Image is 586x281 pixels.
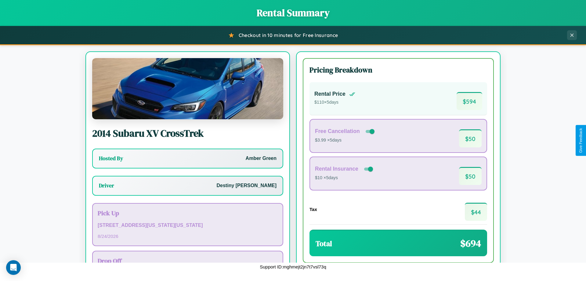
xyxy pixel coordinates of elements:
[579,128,583,153] div: Give Feedback
[315,166,358,172] h4: Rental Insurance
[92,127,283,140] h2: 2014 Subaru XV CrossTrek
[314,98,355,106] p: $ 110 × 5 days
[99,182,114,189] h3: Driver
[460,237,481,250] span: $ 694
[98,256,278,265] h3: Drop Off
[459,129,482,147] span: $ 50
[99,155,123,162] h3: Hosted By
[98,221,278,230] p: [STREET_ADDRESS][US_STATE][US_STATE]
[6,6,580,20] h1: Rental Summary
[457,92,482,110] span: $ 594
[260,263,326,271] p: Support ID: mghmejt2jn7t7vsl73q
[98,232,278,240] p: 8 / 24 / 2026
[315,128,360,135] h4: Free Cancellation
[309,207,317,212] h4: Tax
[314,91,345,97] h4: Rental Price
[459,167,482,185] span: $ 50
[315,174,374,182] p: $10 × 5 days
[246,154,277,163] p: Amber Green
[316,238,332,249] h3: Total
[217,181,277,190] p: Destiny [PERSON_NAME]
[6,260,21,275] div: Open Intercom Messenger
[309,65,487,75] h3: Pricing Breakdown
[315,136,376,144] p: $3.99 × 5 days
[465,203,487,221] span: $ 44
[92,58,283,119] img: Subaru XV CrossTrek
[239,32,338,38] span: Checkout in 10 minutes for Free Insurance
[98,209,278,217] h3: Pick Up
